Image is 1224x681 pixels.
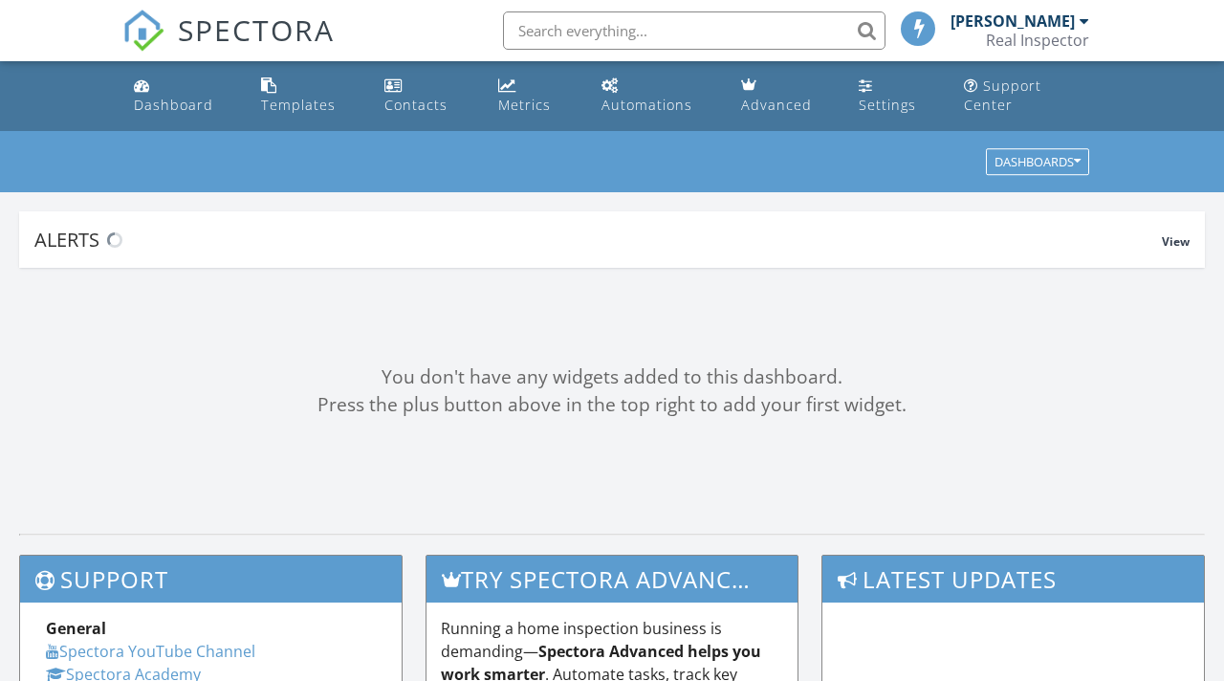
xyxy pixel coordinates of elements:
div: Advanced [741,96,812,114]
div: Settings [859,96,916,114]
div: You don't have any widgets added to this dashboard. [19,363,1205,391]
a: SPECTORA [122,26,335,66]
a: Metrics [491,69,579,123]
a: Dashboard [126,69,238,123]
a: Automations (Basic) [594,69,718,123]
strong: General [46,618,106,639]
div: Templates [261,96,336,114]
div: [PERSON_NAME] [951,11,1075,31]
a: Contacts [377,69,475,123]
div: Dashboards [994,156,1081,169]
h3: Try spectora advanced [DATE] [426,556,797,603]
input: Search everything... [503,11,885,50]
div: Support Center [964,77,1041,114]
span: SPECTORA [178,10,335,50]
a: Settings [851,69,940,123]
div: Contacts [384,96,448,114]
div: Dashboard [134,96,213,114]
a: Templates [253,69,361,123]
div: Alerts [34,227,1162,253]
a: Advanced [733,69,837,123]
a: Support Center [956,69,1098,123]
button: Dashboards [986,149,1089,176]
div: Real Inspector [986,31,1089,50]
div: Automations [601,96,692,114]
span: View [1162,233,1190,250]
h3: Latest Updates [822,556,1204,603]
div: Metrics [498,96,551,114]
a: Spectora YouTube Channel [46,641,255,662]
div: Press the plus button above in the top right to add your first widget. [19,391,1205,419]
img: The Best Home Inspection Software - Spectora [122,10,164,52]
h3: Support [20,556,402,603]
